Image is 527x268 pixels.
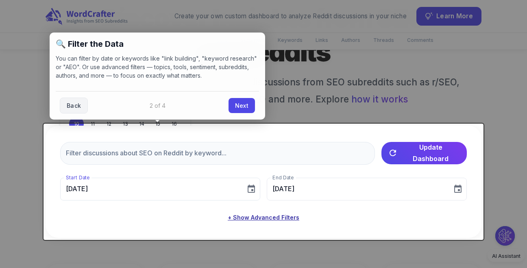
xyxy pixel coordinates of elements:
input: MM/DD/YYYY [60,178,240,200]
button: Choose date, selected date is Sep 9, 2025 [450,181,466,197]
button: Choose date, selected date is Aug 10, 2025 [243,181,259,197]
a: Next [229,98,255,113]
a: Back [60,98,88,113]
button: Update Dashboard [381,142,467,164]
input: MM/DD/YYYY [267,178,446,200]
span: Update Dashboard [401,142,460,164]
button: + Show Advanced Filters [224,210,303,225]
label: Start Date [66,174,89,181]
label: End Date [272,174,294,181]
h2: 🔍 Filter the Data [56,39,259,49]
p: You can filter by date or keywords like "link building", "keyword research" or "AEO". Or use adva... [56,54,259,80]
input: Filter discussions about SEO on Reddit by keyword... [60,142,375,165]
